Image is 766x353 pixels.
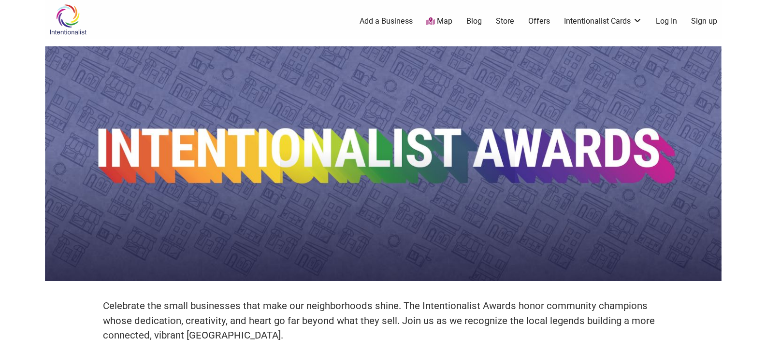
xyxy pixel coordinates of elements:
[426,16,452,27] a: Map
[103,298,664,343] p: Celebrate the small businesses that make our neighborhoods shine. The Intentionalist Awards honor...
[466,16,482,27] a: Blog
[496,16,514,27] a: Store
[656,16,677,27] a: Log In
[564,16,642,27] a: Intentionalist Cards
[45,4,91,35] img: Intentionalist
[528,16,550,27] a: Offers
[691,16,717,27] a: Sign up
[360,16,413,27] a: Add a Business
